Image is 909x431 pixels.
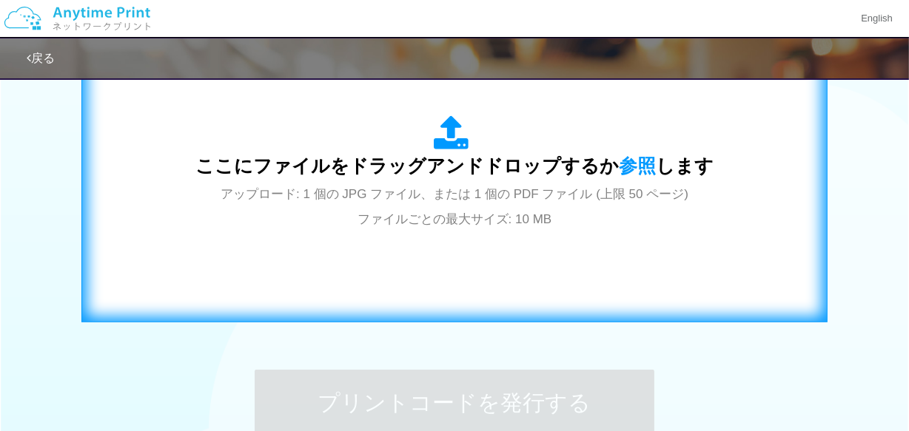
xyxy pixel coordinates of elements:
[619,155,656,176] span: 参照
[27,52,55,64] a: 戻る
[195,155,714,176] span: ここにファイルをドラッグアンドドロップするか します
[221,187,688,226] span: アップロード: 1 個の JPG ファイル、または 1 個の PDF ファイル (上限 50 ページ) ファイルごとの最大サイズ: 10 MB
